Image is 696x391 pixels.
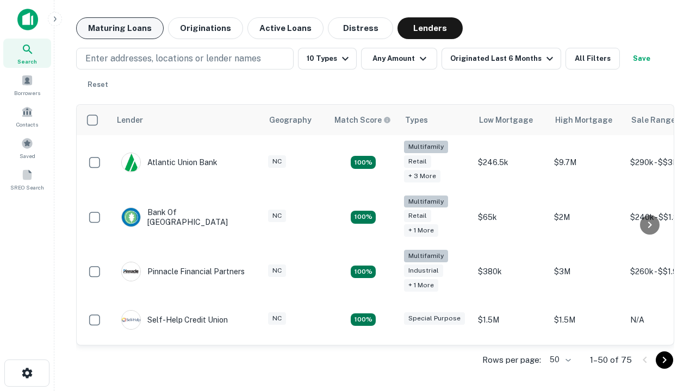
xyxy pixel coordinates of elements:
button: Maturing Loans [76,17,164,39]
div: NC [268,155,286,168]
p: Enter addresses, locations or lender names [85,52,261,65]
div: NC [268,210,286,222]
button: Lenders [397,17,463,39]
th: Lender [110,105,263,135]
h6: Match Score [334,114,389,126]
iframe: Chat Widget [642,304,696,356]
div: Lender [117,113,143,127]
td: $246.5k [473,135,549,190]
div: Multifamily [404,141,448,153]
div: Industrial [404,264,443,277]
div: Atlantic Union Bank [121,153,217,172]
div: 50 [545,352,573,368]
span: Borrowers [14,89,40,97]
button: Reset [80,74,115,96]
button: Active Loans [247,17,324,39]
img: picture [122,311,140,329]
div: + 3 more [404,170,440,182]
div: + 1 more [404,224,438,237]
div: Multifamily [404,195,448,208]
img: picture [122,208,140,226]
p: 1–50 of 75 [590,354,632,367]
td: $1.5M [473,299,549,340]
td: $3M [549,244,625,299]
a: Contacts [3,102,51,131]
div: Sale Range [631,113,675,127]
td: $9.7M [549,135,625,190]
div: High Mortgage [555,113,612,127]
div: NC [268,264,286,277]
div: Bank Of [GEOGRAPHIC_DATA] [121,207,252,227]
td: $65k [473,190,549,245]
th: High Mortgage [549,105,625,135]
a: Borrowers [3,70,51,99]
th: Types [399,105,473,135]
button: Distress [328,17,393,39]
span: Contacts [16,120,38,129]
button: Enter addresses, locations or lender names [76,48,294,70]
td: $1.5M [549,299,625,340]
div: Geography [269,113,312,127]
div: Retail [404,155,431,168]
button: Any Amount [361,48,437,70]
div: + 1 more [404,279,438,292]
div: Pinnacle Financial Partners [121,262,245,281]
div: Retail [404,210,431,222]
p: Rows per page: [482,354,541,367]
div: Multifamily [404,250,448,262]
div: Types [405,113,428,127]
td: $2M [549,190,625,245]
span: Saved [20,152,35,160]
button: Originated Last 6 Months [442,48,561,70]
td: $380k [473,244,549,299]
div: Capitalize uses an advanced AI algorithm to match your search with the best lender. The match sco... [334,114,391,126]
span: Search [17,57,37,66]
button: Go to next page [656,351,673,369]
img: capitalize-icon.png [17,9,38,30]
img: picture [122,153,140,172]
div: Originated Last 6 Months [450,52,556,65]
button: Save your search to get updates of matches that match your search criteria. [624,48,659,70]
div: Special Purpose [404,312,465,325]
button: 10 Types [298,48,357,70]
img: picture [122,262,140,281]
a: Saved [3,133,51,162]
div: Matching Properties: 10, hasApolloMatch: undefined [351,156,376,169]
th: Capitalize uses an advanced AI algorithm to match your search with the best lender. The match sco... [328,105,399,135]
th: Geography [263,105,328,135]
div: Matching Properties: 13, hasApolloMatch: undefined [351,266,376,279]
button: All Filters [565,48,620,70]
div: Matching Properties: 11, hasApolloMatch: undefined [351,313,376,326]
div: Low Mortgage [479,113,533,127]
div: Matching Properties: 17, hasApolloMatch: undefined [351,211,376,224]
div: NC [268,312,286,325]
a: Search [3,39,51,68]
button: Originations [168,17,243,39]
span: SREO Search [10,183,44,192]
th: Low Mortgage [473,105,549,135]
a: SREO Search [3,165,51,194]
div: Self-help Credit Union [121,310,228,330]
